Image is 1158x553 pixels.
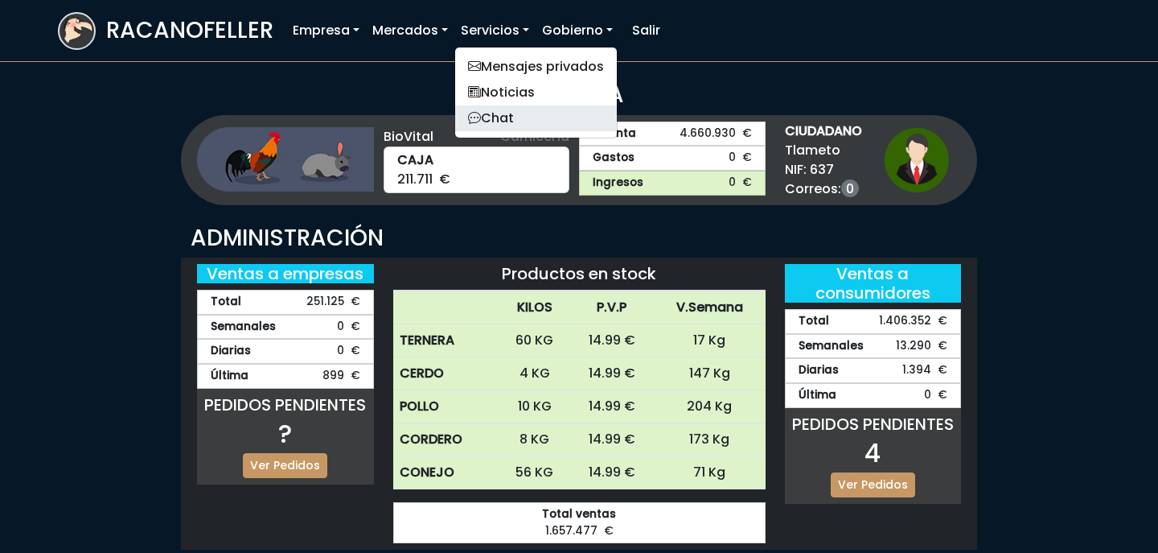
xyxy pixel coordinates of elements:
[831,473,915,497] a: Ver Pedidos
[785,141,862,160] span: Tlameto
[393,502,766,543] div: 1.657.477 €
[106,17,273,44] h3: RACANOFELLER
[579,122,766,147] a: Cuenta4.660.930 €
[454,14,536,47] a: Servicios
[593,175,643,192] strong: Ingresos
[384,147,570,193] div: 211.711 €
[885,128,949,192] img: ciudadano1.png
[799,387,836,404] strong: Última
[570,423,654,456] td: 14.99 €
[197,315,374,340] div: 0 €
[393,423,499,456] th: CORDERO
[570,357,654,390] td: 14.99 €
[197,264,374,283] h5: Ventas a empresas
[384,127,570,147] div: BioVital
[366,14,454,47] a: Mercados
[654,291,766,324] th: V.Semana
[197,395,374,415] h5: PEDIDOS PENDIENTES
[799,313,829,330] strong: Total
[407,506,752,523] strong: Total ventas
[286,14,366,47] a: Empresa
[654,456,766,489] td: 71 Kg
[455,105,617,131] a: Chat
[58,8,273,54] a: RACANOFELLER
[626,14,667,47] a: Salir
[864,435,881,471] span: 4
[197,290,374,315] div: 251.125 €
[393,390,499,423] th: POLLO
[211,319,276,336] strong: Semanales
[579,171,766,196] a: Ingresos0 €
[654,357,766,390] td: 147 Kg
[841,180,859,197] a: 0
[785,264,962,303] h5: Ventas a consumidores
[785,415,962,434] h5: PEDIDOS PENDIENTES
[593,150,634,167] strong: Gastos
[499,423,569,456] td: 8 KG
[197,127,374,192] img: ganaderia.png
[536,14,619,47] a: Gobierno
[211,343,251,360] strong: Diarias
[455,80,617,105] a: Noticias
[654,324,766,357] td: 17 Kg
[785,334,962,359] div: 13.290 €
[191,225,967,252] h3: ADMINISTRACIÓN
[654,423,766,456] td: 173 Kg
[785,358,962,383] div: 1.394 €
[278,415,292,452] span: ?
[393,456,499,489] th: CONEJO
[799,362,839,379] strong: Diarias
[499,456,569,489] td: 56 KG
[393,264,766,283] h5: Productos en stock
[243,453,327,478] a: Ver Pedidos
[785,309,962,334] div: 1.406.352 €
[60,14,94,44] img: logoracarojo.png
[785,180,862,199] span: Correos:
[393,357,499,390] th: CERDO
[570,390,654,423] td: 14.99 €
[785,122,862,141] strong: CIUDADANO
[197,364,374,389] div: 899 €
[570,456,654,489] td: 14.99 €
[197,339,374,364] div: 0 €
[499,357,569,390] td: 4 KG
[799,338,864,355] strong: Semanales
[211,368,248,385] strong: Última
[455,54,617,80] a: Mensajes privados
[579,146,766,171] a: Gastos0 €
[397,151,556,170] strong: CAJA
[570,324,654,357] td: 14.99 €
[499,291,569,324] th: KILOS
[785,383,962,408] div: 0 €
[499,324,569,357] td: 60 KG
[654,390,766,423] td: 204 Kg
[211,294,241,311] strong: Total
[785,160,862,180] span: NIF: 637
[58,81,1100,109] h3: OFICINA
[570,291,654,324] th: P.V.P
[393,324,499,357] th: TERNERA
[499,390,569,423] td: 10 KG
